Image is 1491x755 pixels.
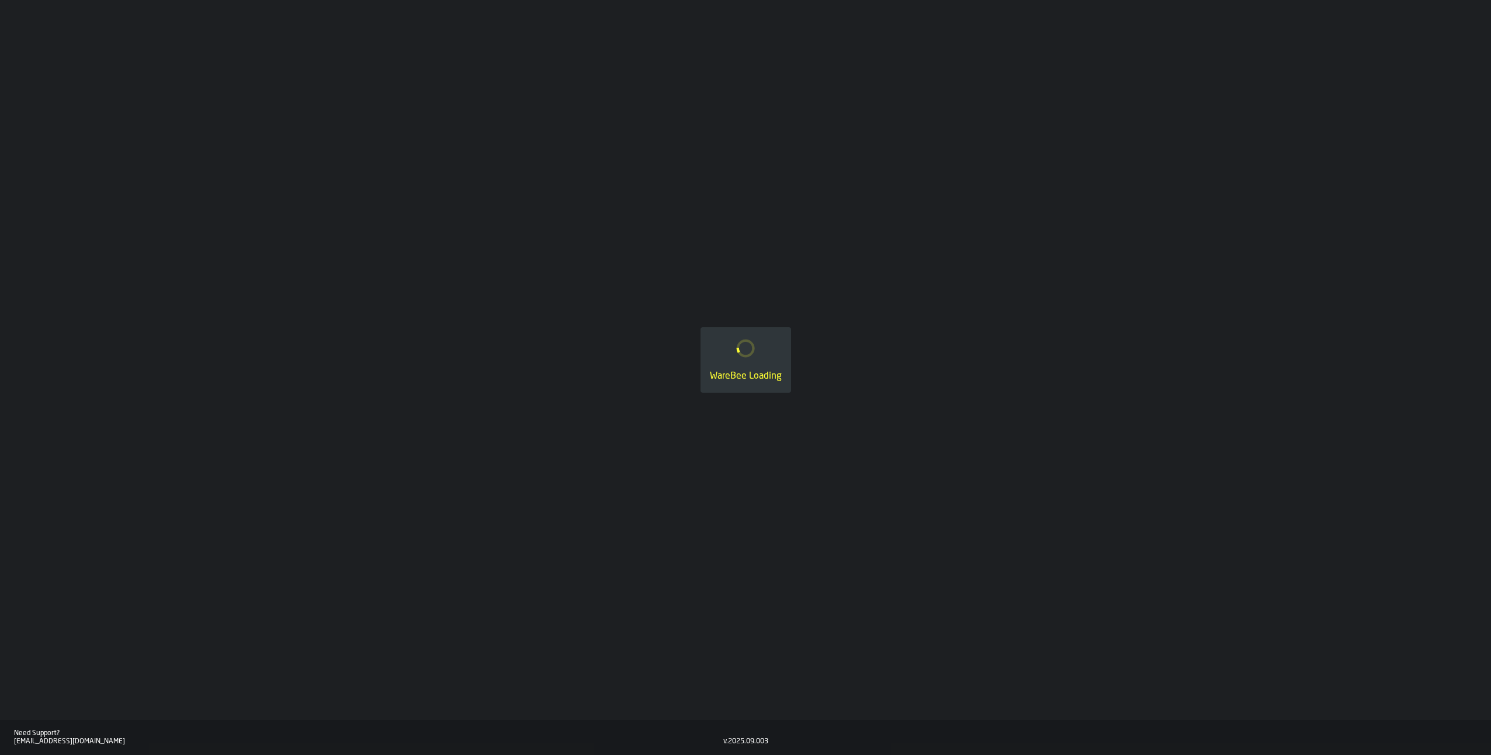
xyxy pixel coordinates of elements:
[14,729,723,746] a: Need Support?[EMAIL_ADDRESS][DOMAIN_NAME]
[14,737,723,746] div: [EMAIL_ADDRESS][DOMAIN_NAME]
[723,737,728,746] div: v.
[14,729,723,737] div: Need Support?
[728,737,768,746] div: 2025.09.003
[710,369,782,383] div: WareBee Loading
